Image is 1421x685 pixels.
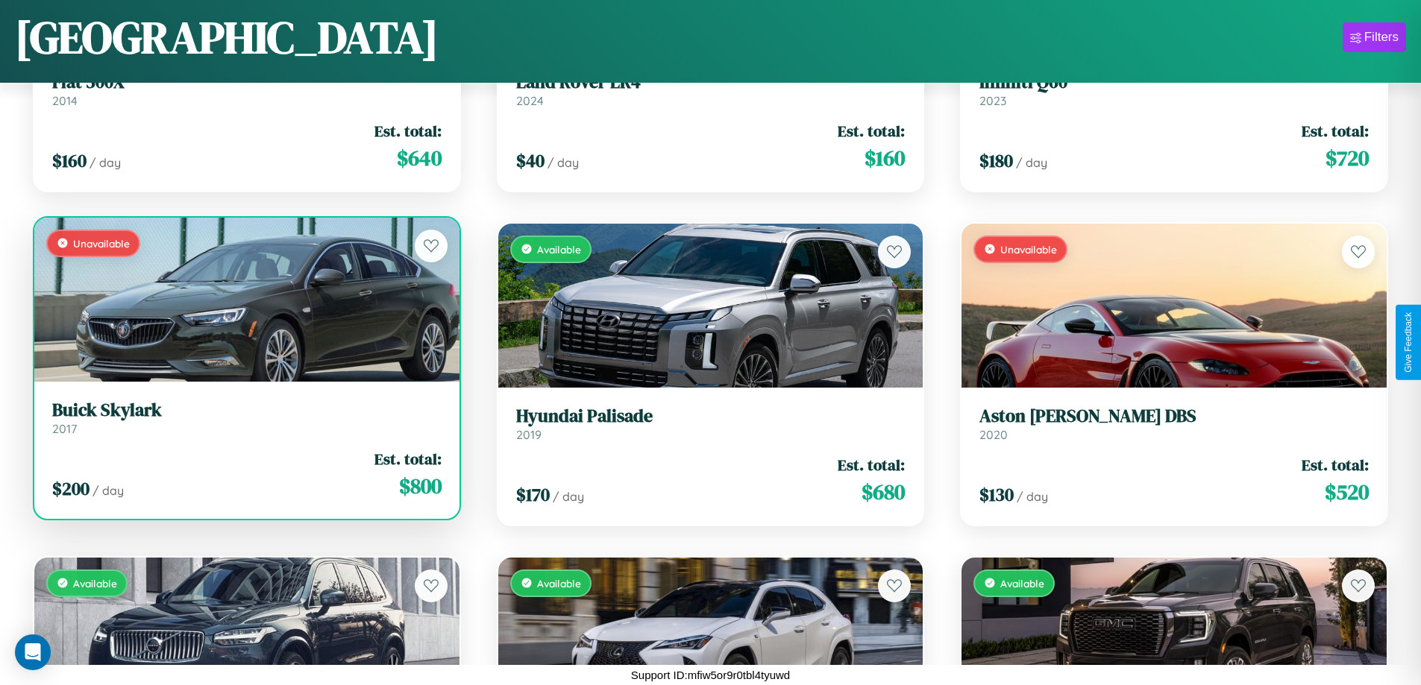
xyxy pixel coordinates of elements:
a: Aston [PERSON_NAME] DBS2020 [979,405,1369,442]
h3: Infiniti Q60 [979,72,1369,93]
span: 2014 [52,93,78,108]
span: $ 680 [862,477,905,507]
span: Available [537,243,581,256]
span: $ 170 [516,482,550,507]
h3: Hyundai Palisade [516,405,906,427]
h3: Land Rover LR4 [516,72,906,93]
span: Est. total: [838,120,905,142]
span: Unavailable [1000,243,1057,256]
span: $ 520 [1325,477,1369,507]
span: / day [548,155,579,170]
a: Land Rover LR42024 [516,72,906,108]
span: 2017 [52,421,77,436]
span: / day [1017,489,1048,504]
h3: Buick Skylark [52,400,442,421]
span: 2024 [516,93,544,108]
button: Filters [1343,22,1406,52]
h3: Aston [PERSON_NAME] DBS [979,405,1369,427]
a: Fiat 500X2014 [52,72,442,108]
a: Buick Skylark2017 [52,400,442,436]
span: Est. total: [1302,454,1369,476]
span: $ 640 [397,143,442,173]
a: Hyundai Palisade2019 [516,405,906,442]
div: Give Feedback [1403,312,1414,373]
span: $ 180 [979,148,1013,173]
span: Available [73,577,117,590]
span: Available [537,577,581,590]
span: Est. total: [1302,120,1369,142]
p: Support ID: mfiw5or9r0tbl4tyuwd [631,665,790,685]
div: Open Intercom Messenger [15,634,51,670]
span: $ 160 [865,143,905,173]
div: Filters [1364,30,1399,45]
span: Est. total: [374,448,442,470]
span: / day [92,483,124,498]
span: $ 200 [52,476,90,501]
span: $ 800 [399,471,442,501]
span: Est. total: [838,454,905,476]
span: / day [90,155,121,170]
span: / day [1016,155,1047,170]
span: Available [1000,577,1044,590]
span: $ 40 [516,148,545,173]
span: $ 130 [979,482,1014,507]
span: Unavailable [73,237,130,250]
span: / day [553,489,584,504]
a: Infiniti Q602023 [979,72,1369,108]
h3: Fiat 500X [52,72,442,93]
span: $ 160 [52,148,87,173]
span: 2023 [979,93,1006,108]
span: $ 720 [1326,143,1369,173]
h1: [GEOGRAPHIC_DATA] [15,7,439,68]
span: Est. total: [374,120,442,142]
span: 2020 [979,427,1008,442]
span: 2019 [516,427,542,442]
